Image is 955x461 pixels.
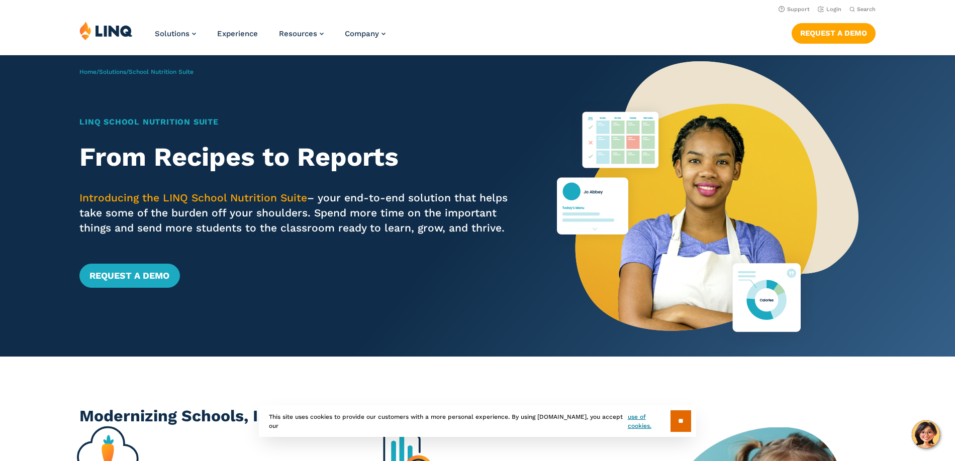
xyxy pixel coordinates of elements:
a: Resources [279,29,324,38]
span: Search [857,6,876,13]
span: School Nutrition Suite [129,68,194,75]
a: Request a Demo [792,23,876,43]
div: This site uses cookies to provide our customers with a more personal experience. By using [DOMAIN... [259,405,696,437]
nav: Primary Navigation [155,21,386,54]
img: LINQ | K‑12 Software [79,21,133,40]
a: Request a Demo [79,264,179,288]
a: Solutions [155,29,196,38]
a: Support [779,6,810,13]
span: Company [345,29,379,38]
span: / / [79,68,194,75]
p: – your end-to-end solution that helps take some of the burden off your shoulders. Spend more time... [79,190,518,236]
button: Open Search Bar [849,6,876,13]
a: Home [79,68,97,75]
a: Company [345,29,386,38]
span: Introducing the LINQ School Nutrition Suite [79,191,307,204]
a: Login [818,6,841,13]
a: use of cookies. [628,412,671,430]
span: Resources [279,29,317,38]
button: Hello, have a question? Let’s chat. [912,420,940,448]
a: Solutions [99,68,126,75]
h2: Modernizing Schools, Inspiring Success [79,405,875,427]
h1: LINQ School Nutrition Suite [79,116,518,128]
span: Solutions [155,29,189,38]
img: Nutrition Suite Launch [557,55,858,357]
nav: Button Navigation [792,21,876,43]
a: Experience [217,29,258,38]
h2: From Recipes to Reports [79,142,518,172]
